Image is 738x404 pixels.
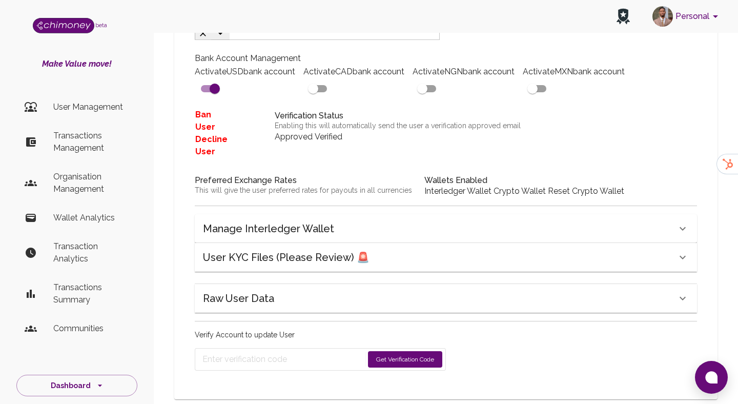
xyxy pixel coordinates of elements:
h6: User KYC Files (Please Review) 🚨 [203,249,370,266]
h6: Verification Status [275,111,521,120]
h6: Activate CAD bank account [303,65,404,79]
button: Dashboard [16,375,137,397]
div: Approved Verified [262,98,521,163]
p: User Management [53,101,129,113]
h6: Preferred Exchange Rates [195,175,412,185]
h6: Activate MXN bank account [523,65,625,79]
h6: Raw User Data [203,290,274,307]
img: avatar [652,6,673,27]
input: Enter verification code [202,351,363,368]
p: Transactions Management [53,130,129,154]
div: Manage Interledger Wallet [195,214,697,243]
p: Organisation Management [53,171,129,195]
h6: Manage Interledger Wallet [203,220,334,237]
p: Decline User [195,133,222,158]
button: Open chat window [695,361,728,394]
h6: Activate NGN bank account [413,65,515,79]
h6: Wallets Enabled [424,175,669,185]
div: User KYC Files (Please Review) 🚨 [195,243,697,272]
p: Verify Account to update User [195,330,446,340]
p: Transactions Summary [53,281,129,306]
h6: Activate USD bank account [195,65,295,79]
p: Ban User [195,109,222,133]
img: Logo [33,18,94,33]
span: beta [95,22,107,28]
p: Enabling this will automatically send the user a verification approved email [275,120,521,131]
p: Communities [53,322,129,335]
p: Transaction Analytics [53,240,129,265]
button: Get Verification Code [368,351,442,368]
p: This will give the user preferred rates for payouts in all currencies [195,185,412,195]
div: Raw User Data [195,284,697,313]
p: Wallet Analytics [53,212,129,224]
button: account of current user [648,3,726,30]
div: Interledger Wallet Crypto Wallet Reset Crypto Wallet [412,163,669,197]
